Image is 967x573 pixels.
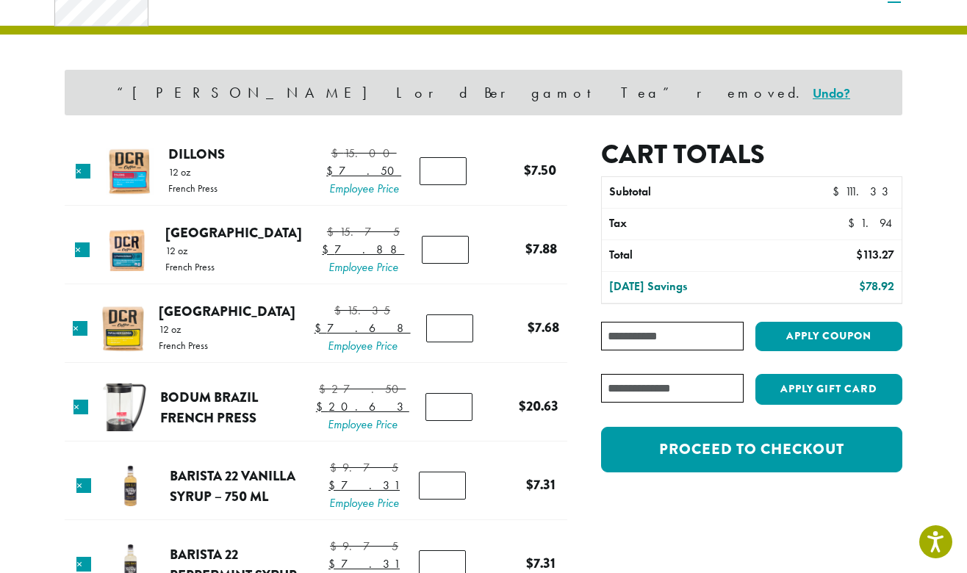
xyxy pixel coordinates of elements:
[602,240,782,271] th: Total
[165,245,215,256] p: 12 oz
[165,223,302,242] a: [GEOGRAPHIC_DATA]
[331,145,344,161] span: $
[602,272,782,303] th: [DATE] Savings
[100,383,148,431] img: Bodum French Press | Dillanos Coffee Roasters
[168,183,218,193] p: French Press
[159,301,295,321] a: [GEOGRAPHIC_DATA]
[107,462,154,510] img: Barista 22 Vanilla Syrup - 750 ml
[755,322,902,352] button: Apply coupon
[160,387,258,428] a: Bodum Brazil French Press
[833,184,894,199] bdi: 111.33
[328,478,400,493] bdi: 7.31
[422,236,469,264] input: Product quantity
[65,70,902,115] div: “[PERSON_NAME] Lord Bergamot Tea” removed.
[848,215,894,231] bdi: 1.94
[334,303,390,318] bdi: 15.35
[327,224,400,239] bdi: 15.75
[519,396,558,416] bdi: 20.63
[426,314,473,342] input: Product quantity
[330,460,398,475] bdi: 9.75
[322,259,404,276] span: Employee Price
[848,215,860,231] span: $
[314,337,411,355] span: Employee Price
[528,317,535,337] span: $
[73,400,88,414] a: Remove this item
[425,393,472,421] input: Product quantity
[328,494,400,512] span: Employee Price
[319,381,406,397] bdi: 27.50
[159,324,208,334] p: 12 oz
[331,145,397,161] bdi: 15.00
[76,557,91,572] a: Remove this item
[526,553,533,573] span: $
[314,320,327,336] span: $
[76,164,90,179] a: Remove this item
[813,84,850,101] a: Undo?
[319,381,331,397] span: $
[856,247,894,262] bdi: 113.27
[334,303,347,318] span: $
[75,242,90,257] a: Remove this item
[314,320,411,336] bdi: 7.68
[99,305,147,353] img: Papua New Guinea
[327,224,339,239] span: $
[168,167,218,177] p: 12 oz
[328,478,341,493] span: $
[524,160,531,180] span: $
[601,139,902,170] h2: Cart totals
[602,177,782,208] th: Subtotal
[159,340,208,350] p: French Press
[322,242,404,257] bdi: 7.88
[316,399,328,414] span: $
[170,466,295,506] a: Barista 22 Vanilla Syrup – 750 ml
[859,278,894,294] bdi: 78.92
[525,239,533,259] span: $
[526,475,556,494] bdi: 7.31
[330,538,398,554] bdi: 9.75
[524,160,556,180] bdi: 7.50
[526,475,533,494] span: $
[165,262,215,272] p: French Press
[528,317,559,337] bdi: 7.68
[322,242,334,257] span: $
[859,278,866,294] span: $
[328,556,400,572] bdi: 7.31
[755,374,902,405] button: Apply Gift Card
[326,163,339,179] span: $
[73,321,87,336] a: Remove this item
[601,427,902,472] a: Proceed to checkout
[330,538,342,554] span: $
[420,157,467,185] input: Product quantity
[326,180,401,198] span: Employee Price
[104,226,151,274] img: La Familia Guzman by Dillanos Coffee Roasters
[106,148,154,195] img: Dillons
[833,184,845,199] span: $
[168,144,225,164] a: Dillons
[519,396,526,416] span: $
[326,163,401,179] bdi: 7.50
[328,556,341,572] span: $
[856,247,863,262] span: $
[525,239,557,259] bdi: 7.88
[330,460,342,475] span: $
[316,416,409,433] span: Employee Price
[316,399,409,414] bdi: 20.63
[526,553,556,573] bdi: 7.31
[419,472,466,500] input: Product quantity
[602,209,814,239] th: Tax
[76,478,91,493] a: Remove this item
